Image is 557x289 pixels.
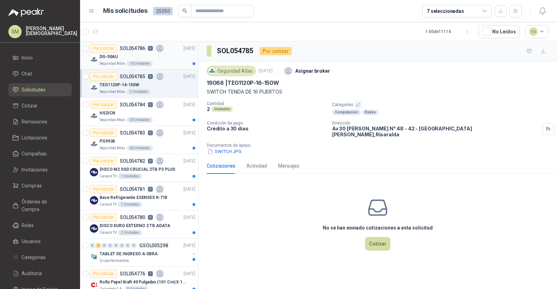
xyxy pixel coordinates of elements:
[207,88,549,96] p: SWITCH TENDA DE 16 PUERTOS
[100,279,186,286] p: Rollo Papel Kraft 40 Pulgadas (101 Cm) X 150 Mts 60 Gr
[183,214,195,221] p: [DATE]
[259,68,273,74] p: [DATE]
[120,46,145,51] p: SOL054786
[90,241,197,264] a: 0 3 0 0 0 0 0 0 GSOL005298[DATE] Company LogoTABLET DE INGRESO A OBRAGrupo Normandía
[8,8,44,17] img: Logo peakr
[183,130,195,136] p: [DATE]
[127,89,151,95] div: 2 Unidades
[148,102,153,107] p: 0
[90,196,98,204] img: Company Logo
[80,126,198,154] a: Por cotizarSOL0547830[DATE] Company LogoPG9936Seguridad Atlas60 Unidades
[207,126,327,131] p: Crédito a 30 días
[100,230,117,235] p: Caracol TV
[90,44,117,53] div: Por cotizar
[90,185,117,193] div: Por cotizar
[148,74,153,79] p: 0
[211,106,233,112] div: Unidades
[8,67,72,80] a: Chat
[8,267,72,280] a: Auditoria
[26,26,77,36] p: [PERSON_NAME] [DEMOGRAPHIC_DATA]
[22,70,32,78] span: Chat
[22,134,47,142] span: Licitaciones
[8,195,72,216] a: Órdenes de Compra
[217,46,254,56] h3: SOL054785
[90,72,117,81] div: Por cotizar
[100,61,125,66] p: Seguridad Atlas
[80,154,198,182] a: Por cotizarSOL0547820[DATE] Company LogoDISCO M2 SSD CRUCIAL 2TB P3 PLUSCaracol TV1 Unidades
[90,224,98,233] img: Company Logo
[120,215,145,220] p: SOL054780
[90,112,98,120] img: Company Logo
[139,243,168,248] p: GSOL005298
[246,162,267,170] div: Actividad
[90,168,98,176] img: Company Logo
[22,198,65,213] span: Órdenes de Compra
[127,145,153,151] div: 60 Unidades
[207,66,256,76] div: Seguridad Atlas
[22,182,42,190] span: Compras
[148,271,153,276] p: 1
[332,110,361,115] div: Computación
[183,102,195,108] p: [DATE]
[207,106,210,112] p: 2
[207,101,327,106] p: Cantidad
[8,179,72,192] a: Compras
[120,74,145,79] p: SOL054785
[8,235,72,248] a: Usuarios
[362,110,378,115] div: Redes
[525,25,549,38] button: 14
[207,162,235,170] div: Cotizaciones
[183,73,195,80] p: [DATE]
[100,54,118,60] p: DG-50AU
[90,213,117,222] div: Por cotizar
[100,117,125,123] p: Seguridad Atlas
[148,215,153,220] p: 0
[100,89,125,95] p: Seguridad Atlas
[100,110,115,117] p: HS2ICN
[148,159,153,163] p: 0
[8,163,72,176] a: Invitaciones
[90,140,98,148] img: Company Logo
[125,243,131,248] div: 0
[183,242,195,249] p: [DATE]
[183,271,195,277] p: [DATE]
[8,251,72,264] a: Categorías
[100,174,117,179] p: Caracol TV
[295,67,330,75] p: Asignar broker
[108,243,113,248] div: 0
[113,243,119,248] div: 0
[22,86,46,94] span: Solicitudes
[100,166,175,173] p: DISCO M2 SSD CRUCIAL 2TB P3 PLUS
[118,202,142,207] div: 1 Unidades
[182,8,187,13] span: search
[183,45,195,52] p: [DATE]
[100,194,167,201] p: Base Refrigerante ESENSES K-718
[183,186,195,193] p: [DATE]
[425,26,473,37] div: 1 - 50 de 11114
[100,223,170,229] p: DISCO DURO EXTERNO 2 TB ADATA
[120,187,145,192] p: SOL054781
[119,243,125,248] div: 0
[80,41,198,70] a: Por cotizarSOL0547860[DATE] Company LogoDG-50AUSeguridad Atlas10 Unidades
[90,83,98,92] img: Company Logo
[8,51,72,64] a: Inicio
[118,174,142,179] div: 1 Unidades
[8,25,22,38] div: SM
[8,147,72,160] a: Compañías
[22,166,48,174] span: Invitaciones
[118,230,142,235] div: 2 Unidades
[22,270,42,277] span: Auditoria
[120,130,145,135] p: SOL054783
[22,222,34,229] span: Roles
[127,61,153,66] div: 10 Unidades
[22,254,46,261] span: Categorías
[183,158,195,164] p: [DATE]
[153,7,173,15] span: 25350
[278,162,299,170] div: Mensajes
[260,47,292,55] div: Por cotizar
[120,159,145,163] p: SOL054782
[90,243,95,248] div: 0
[103,6,148,16] h1: Mis solicitudes
[22,118,47,126] span: Remisiones
[207,121,327,126] p: Condición de pago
